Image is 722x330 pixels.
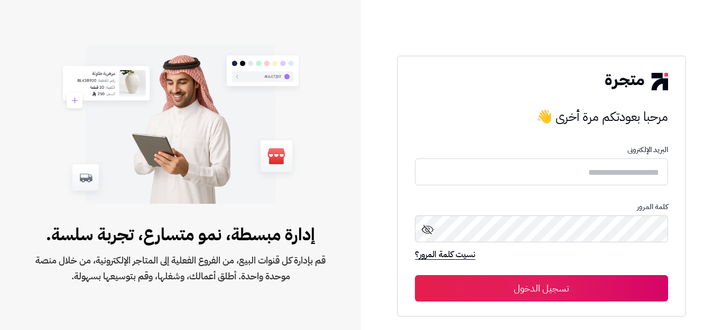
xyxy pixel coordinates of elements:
button: تسجيل الدخول [415,275,668,301]
h3: مرحبا بعودتكم مرة أخرى 👋 [415,106,668,127]
p: البريد الإلكترونى [415,146,668,154]
span: قم بإدارة كل قنوات البيع، من الفروع الفعلية إلى المتاجر الإلكترونية، من خلال منصة موحدة واحدة. أط... [34,252,327,284]
span: إدارة مبسطة، نمو متسارع، تجربة سلسة. [34,222,327,247]
a: نسيت كلمة المرور؟ [415,248,475,263]
img: logo-2.png [605,73,668,90]
p: كلمة المرور [415,203,668,211]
